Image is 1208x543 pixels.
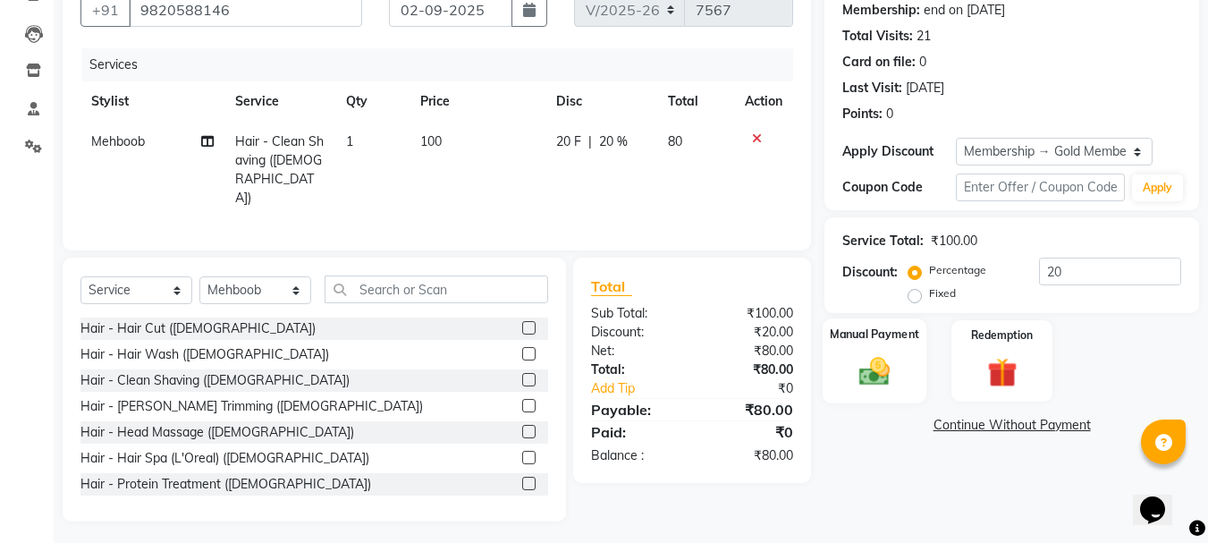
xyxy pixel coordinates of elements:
div: end on [DATE] [924,1,1005,20]
label: Percentage [929,262,986,278]
div: Payable: [578,399,692,420]
div: Balance : [578,446,692,465]
div: Paid: [578,421,692,443]
div: ₹80.00 [692,361,807,379]
div: Total Visits: [842,27,913,46]
input: Search or Scan [325,276,548,303]
div: Last Visit: [842,79,902,98]
div: ₹80.00 [692,399,807,420]
th: Stylist [80,81,224,122]
div: Discount: [578,323,692,342]
div: Sub Total: [578,304,692,323]
img: _cash.svg [849,353,900,389]
img: _gift.svg [978,354,1026,391]
div: ₹80.00 [692,446,807,465]
th: Service [224,81,335,122]
th: Disc [545,81,657,122]
label: Fixed [929,285,956,301]
div: Service Total: [842,232,924,250]
div: Hair - Clean Shaving ([DEMOGRAPHIC_DATA]) [80,371,350,390]
div: Apply Discount [842,142,955,161]
a: Continue Without Payment [828,416,1195,435]
div: Membership: [842,1,920,20]
div: 0 [919,53,926,72]
th: Price [410,81,545,122]
input: Enter Offer / Coupon Code [956,174,1125,201]
div: ₹20.00 [692,323,807,342]
div: Total: [578,361,692,379]
span: Hair - Clean Shaving ([DEMOGRAPHIC_DATA]) [235,133,324,206]
div: Coupon Code [842,178,955,197]
th: Total [657,81,734,122]
span: 100 [420,133,442,149]
div: ₹0 [712,379,807,398]
span: | [588,132,592,151]
div: 0 [886,105,893,123]
label: Redemption [971,327,1033,344]
span: 1 [346,133,353,149]
th: Action [734,81,793,122]
div: Card on file: [842,53,916,72]
div: ₹0 [692,421,807,443]
span: 80 [668,133,682,149]
div: ₹80.00 [692,342,807,361]
a: Add Tip [578,379,711,398]
span: 20 % [599,132,628,151]
div: Services [82,48,807,81]
button: Apply [1132,174,1183,201]
div: Points: [842,105,883,123]
div: Hair - Protein Treatment ([DEMOGRAPHIC_DATA]) [80,475,371,494]
div: Hair - Hair Wash ([DEMOGRAPHIC_DATA]) [80,345,329,364]
div: [DATE] [906,79,944,98]
div: ₹100.00 [931,232,977,250]
iframe: chat widget [1133,471,1190,525]
div: Hair - [PERSON_NAME] Trimming ([DEMOGRAPHIC_DATA]) [80,397,423,416]
div: Discount: [842,263,898,282]
div: Hair - Hair Spa (L'Oreal) ([DEMOGRAPHIC_DATA]) [80,449,369,468]
span: Mehboob [91,133,145,149]
span: Total [591,277,632,296]
span: 20 F [556,132,581,151]
div: Net: [578,342,692,361]
label: Manual Payment [830,326,919,343]
div: Hair - Head Massage ([DEMOGRAPHIC_DATA]) [80,423,354,442]
th: Qty [335,81,410,122]
div: Hair - Hair Cut ([DEMOGRAPHIC_DATA]) [80,319,316,338]
div: ₹100.00 [692,304,807,323]
div: 21 [917,27,931,46]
